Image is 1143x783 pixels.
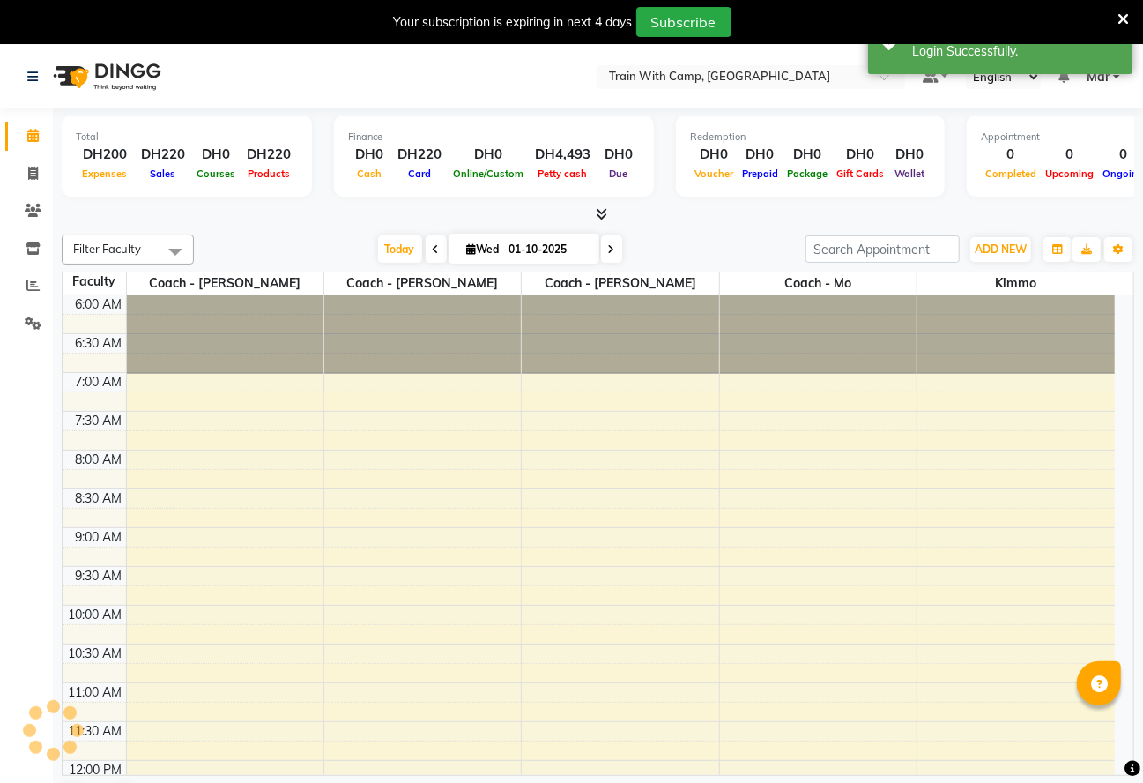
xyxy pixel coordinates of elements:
[146,168,181,180] span: Sales
[504,236,592,263] input: 2025-10-01
[636,7,731,37] button: Subscribe
[975,242,1027,256] span: ADD NEW
[449,168,528,180] span: Online/Custom
[783,145,832,165] div: DH0
[66,761,126,779] div: 12:00 PM
[76,145,134,165] div: DH200
[390,145,449,165] div: DH220
[597,145,640,165] div: DH0
[76,130,298,145] div: Total
[981,145,1041,165] div: 0
[72,412,126,430] div: 7:30 AM
[65,683,126,702] div: 11:00 AM
[192,168,240,180] span: Courses
[888,145,931,165] div: DH0
[522,272,718,295] span: Coach - [PERSON_NAME]
[72,334,126,353] div: 6:30 AM
[72,567,126,585] div: 9:30 AM
[134,145,192,165] div: DH220
[72,528,126,547] div: 9:00 AM
[970,237,1031,262] button: ADD NEW
[1041,145,1098,165] div: 0
[65,645,126,663] div: 10:30 AM
[404,168,435,180] span: Card
[65,606,126,624] div: 10:00 AM
[783,168,832,180] span: Package
[378,235,422,263] span: Today
[528,145,597,165] div: DH4,493
[394,13,633,32] div: Your subscription is expiring in next 4 days
[72,451,126,469] div: 8:00 AM
[738,168,783,180] span: Prepaid
[981,168,1041,180] span: Completed
[127,272,323,295] span: Coach - [PERSON_NAME]
[832,145,888,165] div: DH0
[348,145,390,165] div: DH0
[72,489,126,508] div: 8:30 AM
[72,295,126,314] div: 6:00 AM
[449,145,528,165] div: DH0
[1041,168,1098,180] span: Upcoming
[240,145,298,165] div: DH220
[690,168,738,180] span: Voucher
[1087,68,1110,86] span: Mar
[73,242,141,256] span: Filter Faculty
[890,168,929,180] span: Wallet
[738,145,783,165] div: DH0
[605,168,633,180] span: Due
[192,145,240,165] div: DH0
[72,373,126,391] div: 7:00 AM
[912,42,1119,61] div: Login Successfully.
[348,130,640,145] div: Finance
[324,272,521,295] span: Coach - [PERSON_NAME]
[463,242,504,256] span: Wed
[78,168,132,180] span: Expenses
[45,52,166,101] img: logo
[534,168,592,180] span: Petty cash
[832,168,888,180] span: Gift Cards
[690,145,738,165] div: DH0
[805,235,960,263] input: Search Appointment
[690,130,931,145] div: Redemption
[720,272,917,295] span: Coach - Mo
[63,272,126,291] div: Faculty
[65,722,126,741] div: 11:30 AM
[353,168,386,180] span: Cash
[243,168,294,180] span: Products
[917,272,1115,295] span: Kimmo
